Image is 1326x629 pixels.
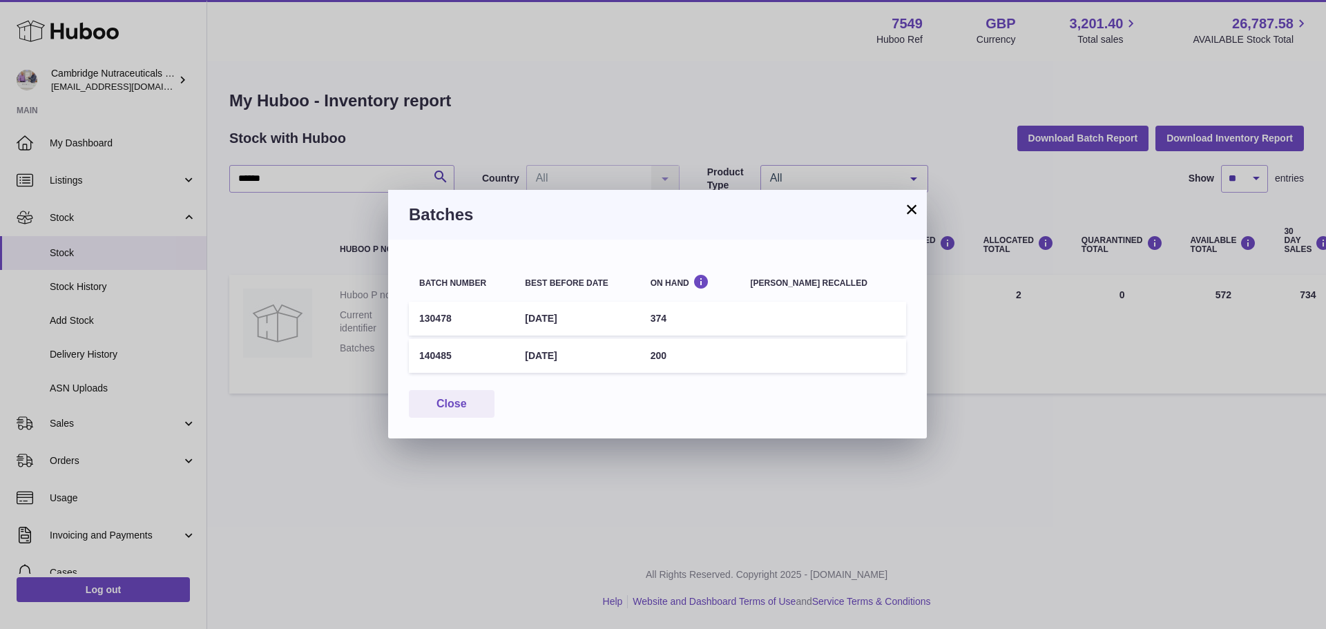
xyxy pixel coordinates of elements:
[640,339,740,373] td: 200
[640,302,740,336] td: 374
[525,279,629,288] div: Best before date
[409,339,515,373] td: 140485
[751,279,896,288] div: [PERSON_NAME] recalled
[409,204,906,226] h3: Batches
[515,339,640,373] td: [DATE]
[419,279,504,288] div: Batch number
[515,302,640,336] td: [DATE]
[903,201,920,217] button: ×
[409,302,515,336] td: 130478
[409,390,494,418] button: Close
[651,274,730,287] div: On Hand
